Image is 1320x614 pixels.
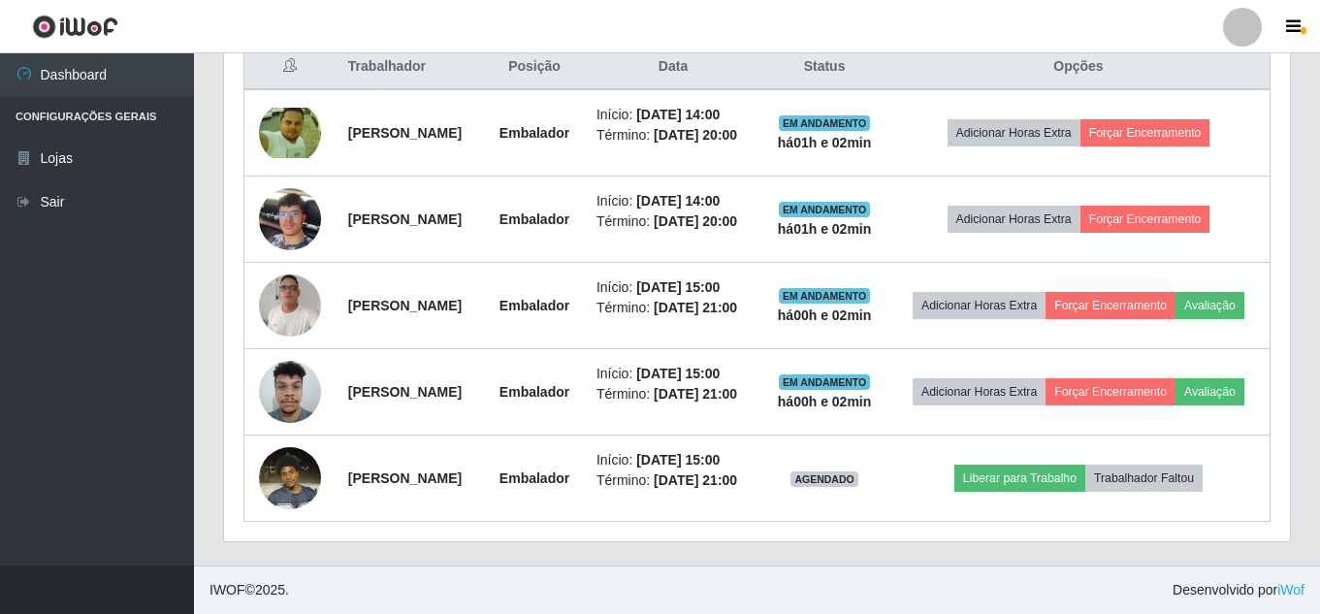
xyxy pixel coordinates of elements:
[596,450,750,470] li: Início:
[596,191,750,211] li: Início:
[499,298,569,313] strong: Embalador
[259,350,321,433] img: 1751861377201.jpeg
[636,107,720,122] time: [DATE] 14:00
[32,15,118,39] img: CoreUI Logo
[954,465,1085,492] button: Liberar para Trabalho
[259,178,321,261] img: 1742837315178.jpeg
[654,127,737,143] time: [DATE] 20:00
[1080,119,1210,146] button: Forçar Encerramento
[1085,465,1203,492] button: Trabalhador Faltou
[778,394,872,409] strong: há 00 h e 02 min
[1046,378,1175,405] button: Forçar Encerramento
[654,213,737,229] time: [DATE] 20:00
[778,135,872,150] strong: há 01 h e 02 min
[1277,582,1304,598] a: iWof
[337,45,484,90] th: Trabalhador
[596,470,750,491] li: Término:
[348,384,462,400] strong: [PERSON_NAME]
[948,206,1080,233] button: Adicionar Horas Extra
[348,125,462,141] strong: [PERSON_NAME]
[779,202,871,217] span: EM ANDAMENTO
[596,211,750,232] li: Término:
[259,264,321,347] img: 1709307766746.jpeg
[761,45,887,90] th: Status
[596,384,750,404] li: Término:
[499,470,569,486] strong: Embalador
[596,364,750,384] li: Início:
[259,436,321,519] img: 1754349368188.jpeg
[636,452,720,468] time: [DATE] 15:00
[596,277,750,298] li: Início:
[636,193,720,209] time: [DATE] 14:00
[348,298,462,313] strong: [PERSON_NAME]
[778,221,872,237] strong: há 01 h e 02 min
[636,366,720,381] time: [DATE] 15:00
[778,307,872,323] strong: há 00 h e 02 min
[779,288,871,304] span: EM ANDAMENTO
[596,125,750,145] li: Término:
[499,211,569,227] strong: Embalador
[654,300,737,315] time: [DATE] 21:00
[779,115,871,131] span: EM ANDAMENTO
[596,105,750,125] li: Início:
[1175,378,1244,405] button: Avaliação
[654,386,737,402] time: [DATE] 21:00
[596,298,750,318] li: Término:
[1046,292,1175,319] button: Forçar Encerramento
[348,211,462,227] strong: [PERSON_NAME]
[948,119,1080,146] button: Adicionar Horas Extra
[887,45,1271,90] th: Opções
[209,580,289,600] span: © 2025 .
[484,45,585,90] th: Posição
[499,125,569,141] strong: Embalador
[348,470,462,486] strong: [PERSON_NAME]
[1173,580,1304,600] span: Desenvolvido por
[1080,206,1210,233] button: Forçar Encerramento
[779,374,871,390] span: EM ANDAMENTO
[790,471,858,487] span: AGENDADO
[585,45,761,90] th: Data
[499,384,569,400] strong: Embalador
[913,292,1046,319] button: Adicionar Horas Extra
[1175,292,1244,319] button: Avaliação
[913,378,1046,405] button: Adicionar Horas Extra
[209,582,245,598] span: IWOF
[636,279,720,295] time: [DATE] 15:00
[654,472,737,488] time: [DATE] 21:00
[259,108,321,157] img: 1735915862034.jpeg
